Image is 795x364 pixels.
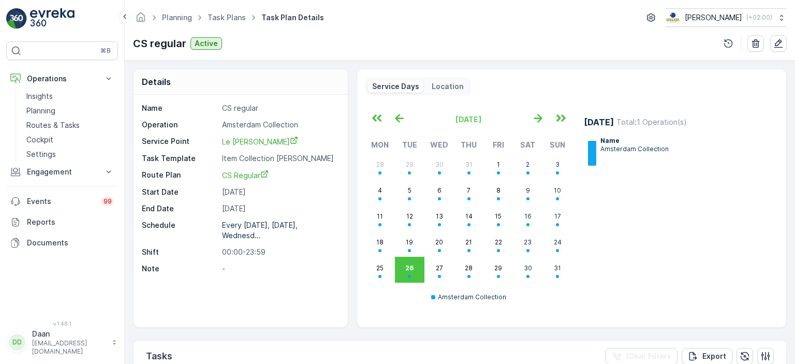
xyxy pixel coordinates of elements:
[100,47,111,55] p: ⌘B
[377,212,383,220] abbr: August 11, 2025
[543,231,572,257] button: August 24, 2025
[666,8,787,27] button: [PERSON_NAME](+02:00)
[395,205,424,231] button: August 12, 2025
[554,264,561,272] abbr: August 31, 2025
[495,212,502,220] abbr: August 15, 2025
[26,135,53,145] p: Cockpit
[376,264,384,272] abbr: August 25, 2025
[142,220,218,241] p: Schedule
[395,153,424,179] button: July 29, 2025
[6,162,118,182] button: Engagement
[497,161,500,168] abbr: August 1, 2025
[26,149,56,159] p: Settings
[395,179,424,205] button: August 5, 2025
[27,74,97,84] p: Operations
[6,212,118,232] a: Reports
[208,13,246,22] a: Task Plans
[142,187,218,197] p: Start Date
[438,293,506,301] p: Amsterdam Collection
[142,153,218,164] p: Task Template
[222,187,336,197] p: [DATE]
[513,179,542,205] button: August 9, 2025
[371,140,389,149] abbr: Monday
[376,161,384,168] abbr: July 28, 2025
[6,8,27,29] img: logo
[435,238,443,246] abbr: August 20, 2025
[495,238,502,246] abbr: August 22, 2025
[550,140,565,149] abbr: Sunday
[135,16,146,24] a: Homepage
[461,140,477,149] abbr: Thursday
[554,212,561,220] abbr: August 17, 2025
[454,153,483,179] button: July 31, 2025
[626,351,671,361] p: Clear Filters
[222,120,336,130] p: Amsterdam Collection
[222,170,336,181] a: CS Regular
[543,179,572,205] button: August 10, 2025
[6,329,118,356] button: DDDaan[EMAIL_ADDRESS][DOMAIN_NAME]
[543,257,572,283] button: August 31, 2025
[616,117,687,127] p: Total : 1 Operation(s)
[493,140,504,149] abbr: Friday
[406,238,413,246] abbr: August 19, 2025
[600,137,669,145] p: Name
[520,140,535,149] abbr: Saturday
[22,147,118,162] a: Settings
[483,257,513,283] button: August 29, 2025
[483,205,513,231] button: August 15, 2025
[378,186,382,194] abbr: August 4, 2025
[222,221,298,240] p: Every [DATE], [DATE], Wednesd...
[22,118,118,133] a: Routes & Tasks
[455,115,482,124] span: [DATE]
[513,231,542,257] button: August 23, 2025
[554,186,561,194] abbr: August 10, 2025
[142,120,218,130] p: Operation
[483,231,513,257] button: August 22, 2025
[372,81,419,92] p: Service Days
[222,171,269,180] span: CS Regular
[22,104,118,118] a: Planning
[454,205,483,231] button: August 14, 2025
[365,231,395,257] button: August 18, 2025
[424,153,454,179] button: July 30, 2025
[395,257,424,283] button: August 26, 2025
[584,116,614,128] p: [DATE]
[702,351,726,361] p: Export
[133,36,186,51] p: CS regular
[465,264,473,272] abbr: August 28, 2025
[405,264,414,272] abbr: August 26, 2025
[411,108,527,130] button: [DATE]
[142,203,218,214] p: End Date
[554,238,562,246] abbr: August 24, 2025
[142,103,218,113] p: Name
[32,329,107,339] p: Daan
[142,264,218,274] p: Note
[9,334,25,351] div: DD
[162,13,192,22] a: Planning
[402,140,417,149] abbr: Tuesday
[6,191,118,212] a: Events99
[6,321,118,327] span: v 1.48.1
[467,186,470,194] abbr: August 7, 2025
[600,145,669,153] p: Amsterdam Collection
[432,81,464,92] p: Location
[222,203,336,214] p: [DATE]
[435,161,444,168] abbr: July 30, 2025
[222,247,336,257] p: 00:00-23:59
[430,140,448,149] abbr: Wednesday
[406,161,414,168] abbr: July 29, 2025
[222,103,336,113] p: CS regular
[543,205,572,231] button: August 17, 2025
[555,161,560,168] abbr: August 3, 2025
[32,339,107,356] p: [EMAIL_ADDRESS][DOMAIN_NAME]
[104,197,112,206] p: 99
[524,238,532,246] abbr: August 23, 2025
[6,68,118,89] button: Operations
[454,231,483,257] button: August 21, 2025
[259,12,326,23] span: Task Plan Details
[465,238,472,246] abbr: August 21, 2025
[22,89,118,104] a: Insights
[424,231,454,257] button: August 20, 2025
[746,13,772,22] p: ( +02:00 )
[395,231,424,257] button: August 19, 2025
